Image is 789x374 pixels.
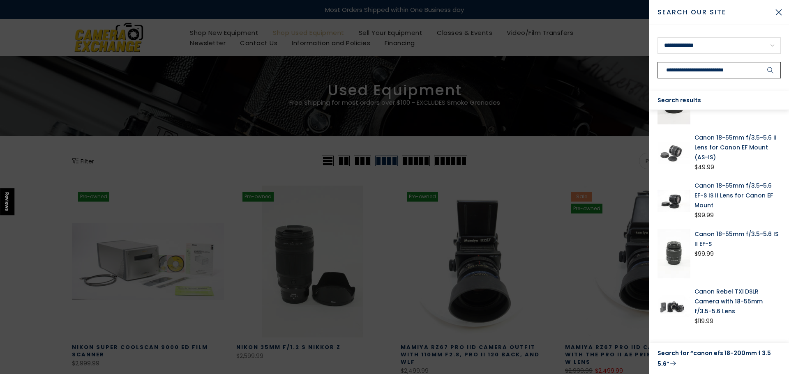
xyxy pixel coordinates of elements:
[657,181,690,220] img: Canon 18-55mm f/3.5-5.6 EF-S IS II Lens for Canon EF Mount
[649,91,789,110] div: Search results
[657,348,781,369] a: Search for “canon efs 18-200mm f 3.5 5.6”
[694,133,781,162] a: Canon 18-55mm f/3.5-5.6 II Lens for Canon EF Mount (AS-IS)
[694,229,781,249] a: Canon 18-55mm f/3.5-5.6 IS II EF-S
[657,133,690,172] img: Canon 18-55mm f/3.5-5.6 II Lens for Canon EF Mount (AS-IS)
[768,2,789,23] button: Close Search
[694,181,781,210] a: Canon 18-55mm f/3.5-5.6 EF-S IS II Lens for Canon EF Mount
[657,229,690,278] img: Canon 18-55mm f/3.5-5.6 IS II EF-S Lenses Small Format - Canon EOS Mount Lenses - Canon EF-S Crop...
[657,287,690,326] img: Canon Rebel TXi DSLR Camera with 18-55mm f/3.5-5.6 Lens Digital Cameras - Digital SLR Cameras Can...
[694,210,714,220] div: $99.99
[657,7,768,17] span: Search Our Site
[694,316,713,326] div: $119.99
[694,162,714,172] div: $49.99
[694,249,714,259] div: $99.99
[694,287,781,316] a: Canon Rebel TXi DSLR Camera with 18-55mm f/3.5-5.6 Lens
